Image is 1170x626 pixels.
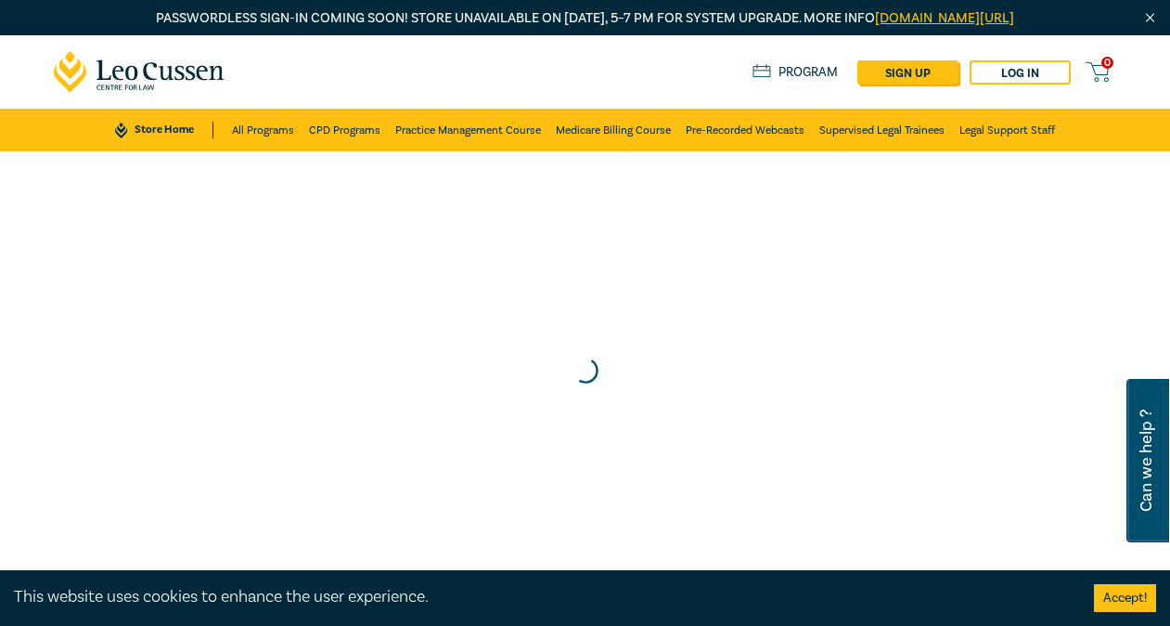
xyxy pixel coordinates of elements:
a: Medicare Billing Course [556,109,671,151]
img: Close [1142,10,1158,26]
a: Pre-Recorded Webcasts [686,109,804,151]
a: Program [752,64,839,81]
a: All Programs [232,109,294,151]
div: This website uses cookies to enhance the user experience. [14,585,1066,609]
a: Practice Management Course [395,109,541,151]
a: CPD Programs [309,109,380,151]
a: Legal Support Staff [959,109,1055,151]
button: Accept cookies [1094,584,1156,612]
a: [DOMAIN_NAME][URL] [875,9,1014,27]
p: Passwordless sign-in coming soon! Store unavailable on [DATE], 5–7 PM for system upgrade. More info [54,8,1117,29]
a: Supervised Legal Trainees [819,109,945,151]
a: sign up [857,60,958,85]
span: 0 [1101,57,1113,69]
span: Can we help ? [1138,390,1155,531]
a: Store Home [115,122,212,138]
a: Log in [970,60,1071,85]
